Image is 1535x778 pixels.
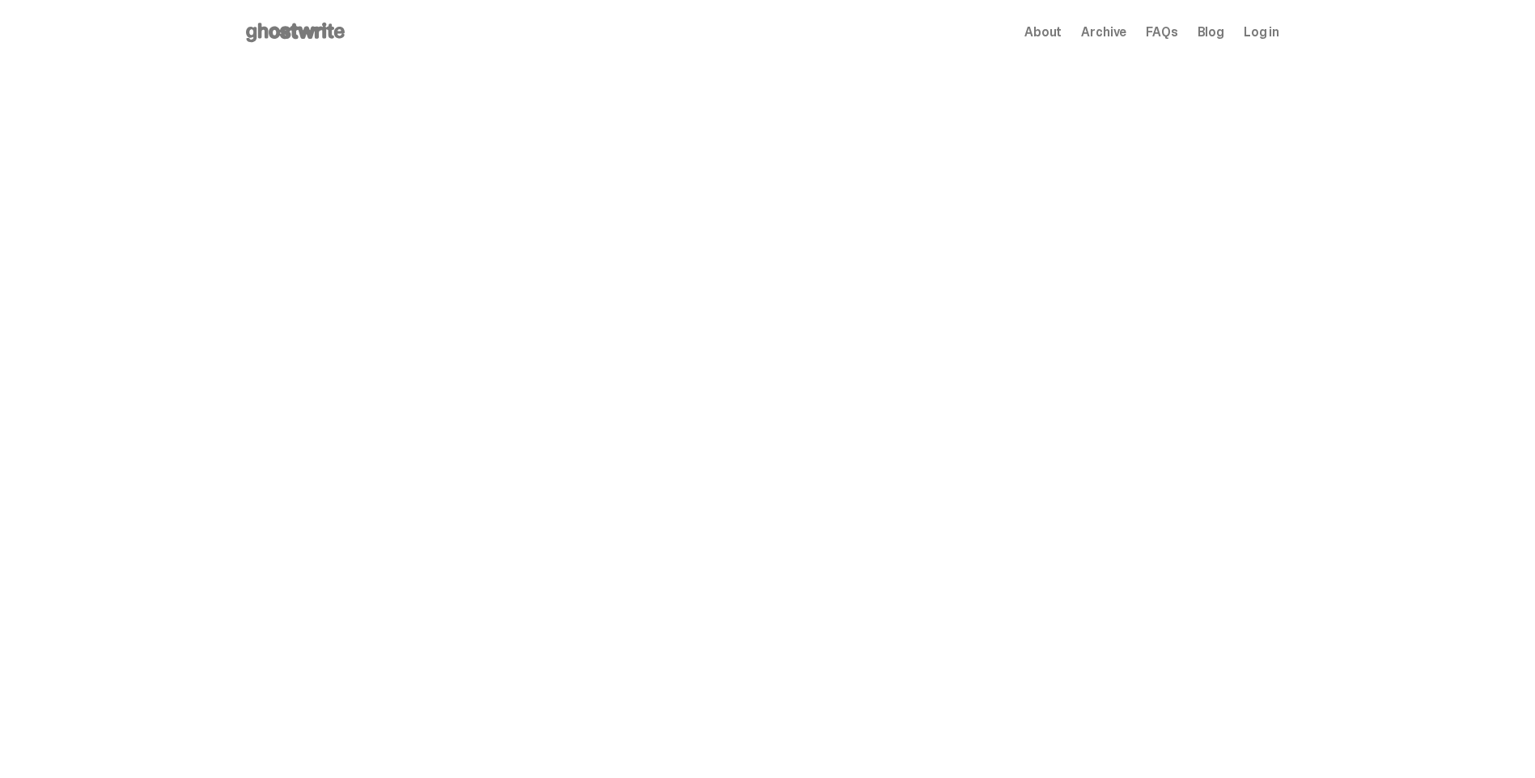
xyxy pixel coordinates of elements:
[1024,26,1062,39] a: About
[1244,26,1279,39] a: Log in
[1198,26,1224,39] a: Blog
[1081,26,1126,39] a: Archive
[1146,26,1177,39] a: FAQs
